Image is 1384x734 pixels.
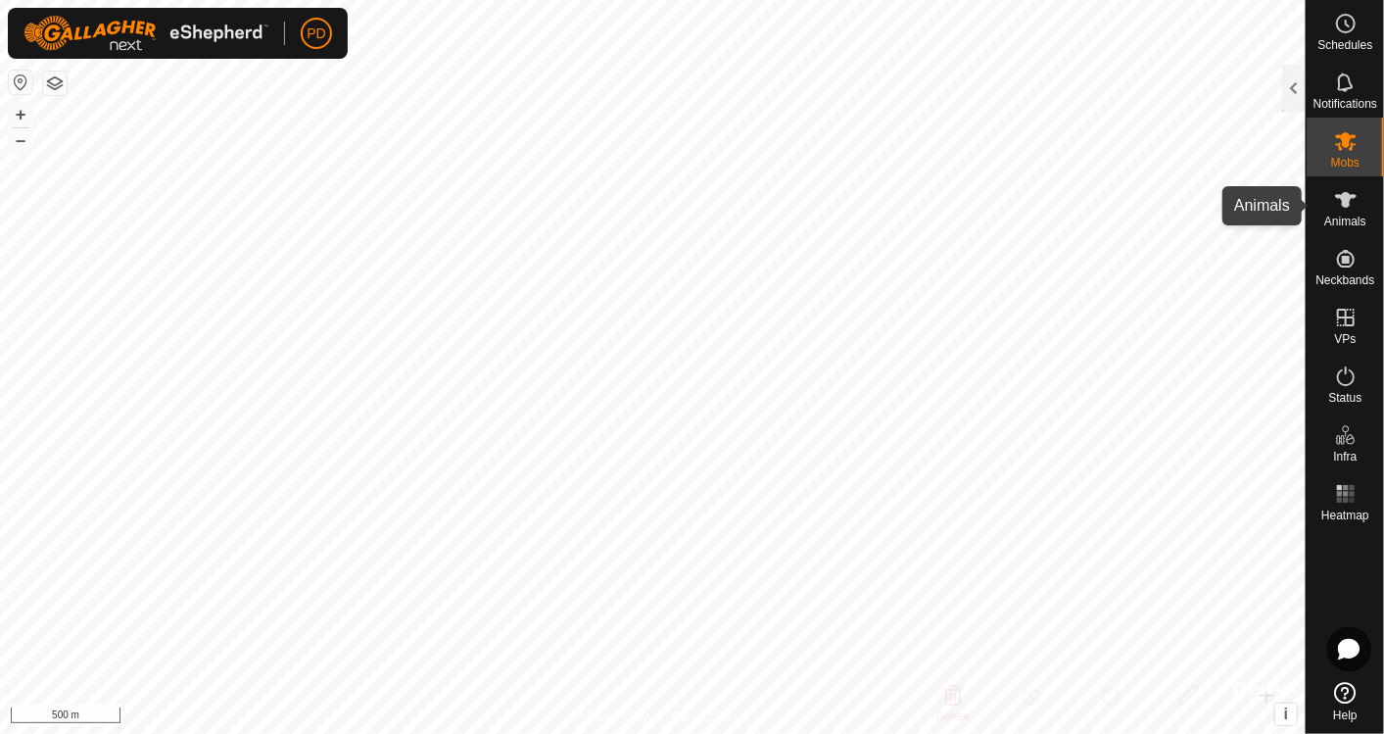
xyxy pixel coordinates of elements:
[1275,704,1297,725] button: i
[9,128,32,152] button: –
[1324,216,1366,227] span: Animals
[307,24,325,44] span: PD
[1284,706,1288,722] span: i
[575,709,648,726] a: Privacy Policy
[672,709,730,726] a: Contact Us
[9,103,32,126] button: +
[43,72,67,95] button: Map Layers
[1328,392,1361,404] span: Status
[1331,157,1360,169] span: Mobs
[1321,510,1369,521] span: Heatmap
[1334,333,1356,345] span: VPs
[1333,710,1358,721] span: Help
[1307,674,1384,729] a: Help
[24,16,268,51] img: Gallagher Logo
[1333,451,1357,463] span: Infra
[1317,39,1372,51] span: Schedules
[1315,274,1374,286] span: Neckbands
[9,71,32,94] button: Reset Map
[1313,98,1377,110] span: Notifications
